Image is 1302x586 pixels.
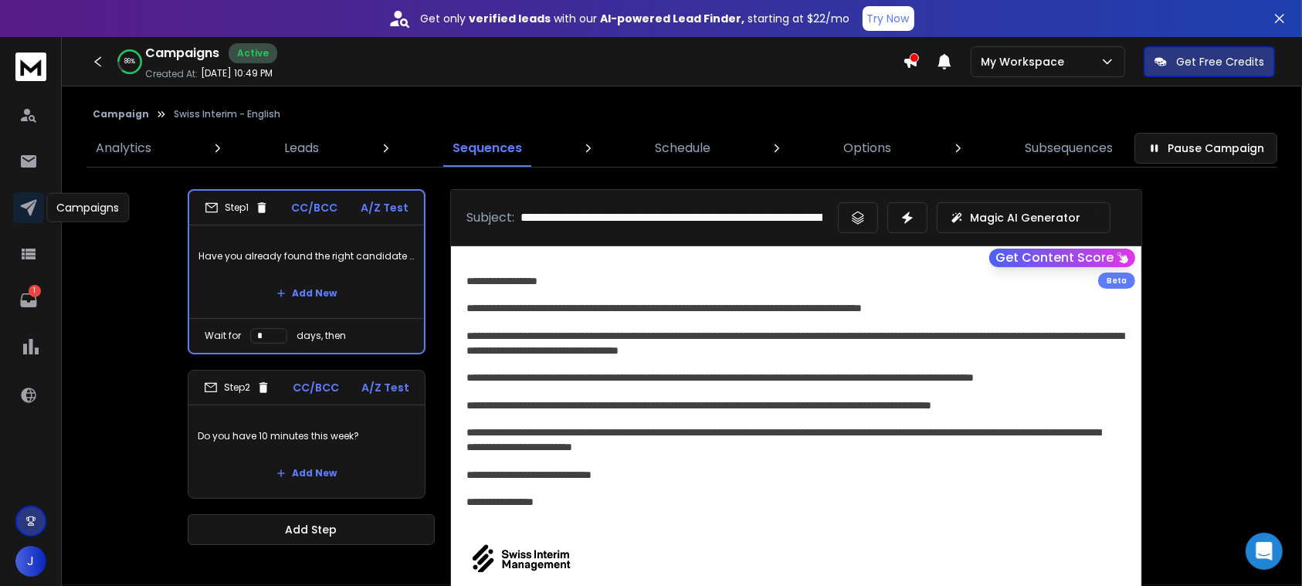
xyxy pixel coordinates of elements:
[646,130,720,167] a: Schedule
[229,43,277,63] div: Active
[174,108,280,120] p: Swiss Interim - English
[1176,54,1264,69] p: Get Free Credits
[470,11,551,26] strong: verified leads
[96,139,151,158] p: Analytics
[297,330,346,342] p: days, then
[361,380,409,395] p: A/Z Test
[15,53,46,81] img: logo
[188,370,426,499] li: Step2CC/BCCA/Z TestDo you have 10 minutes this week?Add New
[655,139,710,158] p: Schedule
[1246,533,1283,570] div: Open Intercom Messenger
[198,235,415,278] p: Have you already found the right candidate for the {{Job Opening}} position?
[93,108,149,120] button: Campaign
[466,543,575,575] img: AD_4nXeGb6wfJM352ut20xDBiwdcA2vIqRmzaCnuR_MwpKtdsTsk2A2RE5viwmO4cCxkHhKoCJzpcN5znxOKMgPUyGzbWQ8oX...
[145,44,219,63] h1: Campaigns
[293,380,339,395] p: CC/BCC
[421,11,850,26] p: Get only with our starting at $22/mo
[264,278,349,309] button: Add New
[201,67,273,80] p: [DATE] 10:49 PM
[205,201,269,215] div: Step 1
[937,202,1110,233] button: Magic AI Generator
[188,189,426,354] li: Step1CC/BCCA/Z TestHave you already found the right candidate for the {{Job Opening}} position?Ad...
[15,546,46,577] button: J
[86,130,161,167] a: Analytics
[361,200,409,215] p: A/Z Test
[46,193,129,222] div: Campaigns
[443,130,531,167] a: Sequences
[466,208,514,227] p: Subject:
[205,330,241,342] p: Wait for
[601,11,745,26] strong: AI-powered Lead Finder,
[844,139,892,158] p: Options
[145,68,198,80] p: Created At:
[981,54,1070,69] p: My Workspace
[989,249,1135,267] button: Get Content Score
[264,458,349,489] button: Add New
[198,415,415,458] p: Do you have 10 minutes this week?
[1098,273,1135,289] div: Beta
[863,6,914,31] button: Try Now
[275,130,328,167] a: Leads
[867,11,910,26] p: Try Now
[124,57,135,66] p: 86 %
[292,200,338,215] p: CC/BCC
[835,130,901,167] a: Options
[188,514,435,545] button: Add Step
[1144,46,1275,77] button: Get Free Credits
[970,210,1080,225] p: Magic AI Generator
[1025,139,1113,158] p: Subsequences
[29,285,41,297] p: 1
[1015,130,1122,167] a: Subsequences
[453,139,522,158] p: Sequences
[284,139,319,158] p: Leads
[1134,133,1277,164] button: Pause Campaign
[13,285,44,316] a: 1
[204,381,270,395] div: Step 2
